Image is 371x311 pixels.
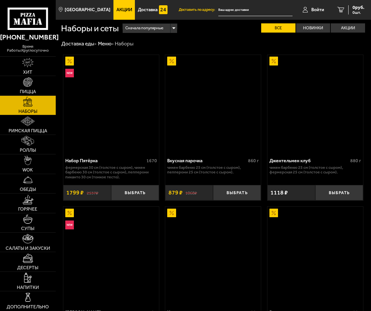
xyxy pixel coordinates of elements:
img: Акционный [269,209,278,217]
span: Хит [23,70,32,75]
img: Акционный [167,209,176,217]
span: 879 ₽ [169,190,183,196]
button: Выбрать [213,185,261,200]
span: Войти [311,8,324,12]
span: Десерты [17,266,38,270]
span: 0 руб. [353,5,364,10]
label: Новинки [296,23,330,33]
label: Акции [331,23,365,33]
img: Акционный [269,57,278,65]
span: Салаты и закуски [6,246,50,251]
img: Акционный [65,209,74,217]
span: 880 г [350,158,361,164]
span: 860 г [248,158,259,164]
a: АкционныйНовинкаНабор Пятёрка [63,55,159,152]
label: Все [261,23,295,33]
input: Ваш адрес доставки [218,4,293,16]
span: Дополнительно [7,305,49,309]
a: АкционныйНовинкаМама Миа [63,207,159,304]
a: АкционныйВкусная парочка [165,55,261,152]
img: Новинка [65,69,74,77]
s: 1068 ₽ [185,190,197,195]
a: АкционныйКантри сет [165,207,261,304]
button: Выбрать [315,185,363,200]
span: Пицца [20,90,36,94]
span: Супы [21,226,34,231]
div: Джентельмен клуб [269,158,349,164]
span: Акции [116,8,132,12]
a: АкционныйДжентельмен клуб [267,55,363,152]
p: Фермерская 30 см (толстое с сыром), Чикен Барбекю 30 см (толстое с сыром), Пепперони Пиканто 30 с... [65,165,157,179]
span: 0 шт. [353,11,364,14]
div: Набор Пятёрка [65,158,145,164]
span: 1670 [146,158,157,164]
span: Напитки [17,285,39,290]
img: Акционный [65,57,74,65]
span: [GEOGRAPHIC_DATA] [65,8,110,12]
span: 1118 ₽ [270,190,288,196]
div: Вкусная парочка [167,158,246,164]
p: Чикен Барбекю 25 см (толстое с сыром), Пепперони 25 см (толстое с сыром). [167,165,259,174]
span: Доставить по адресу: [179,8,218,12]
img: Новинка [65,220,74,229]
button: Выбрать [111,185,159,200]
a: Меню- [98,40,114,47]
img: Акционный [167,57,176,65]
span: WOK [22,168,33,172]
div: Наборы [115,40,134,47]
span: Римская пицца [9,129,47,133]
span: Горячее [18,207,37,212]
span: Доставка [138,8,158,12]
span: Наборы [18,109,37,114]
a: АкционныйВилладжио [267,207,363,304]
span: Роллы [20,148,36,153]
h1: Наборы и сеты [61,24,119,33]
img: 15daf4d41897b9f0e9f617042186c801.svg [159,5,168,14]
s: 2537 ₽ [87,190,98,195]
span: Обеды [20,187,36,192]
p: Чикен Барбекю 25 см (толстое с сыром), Фермерская 25 см (толстое с сыром). [269,165,361,174]
span: 1799 ₽ [66,190,84,196]
span: Сначала популярные [125,23,164,34]
a: Доставка еды- [61,40,97,47]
